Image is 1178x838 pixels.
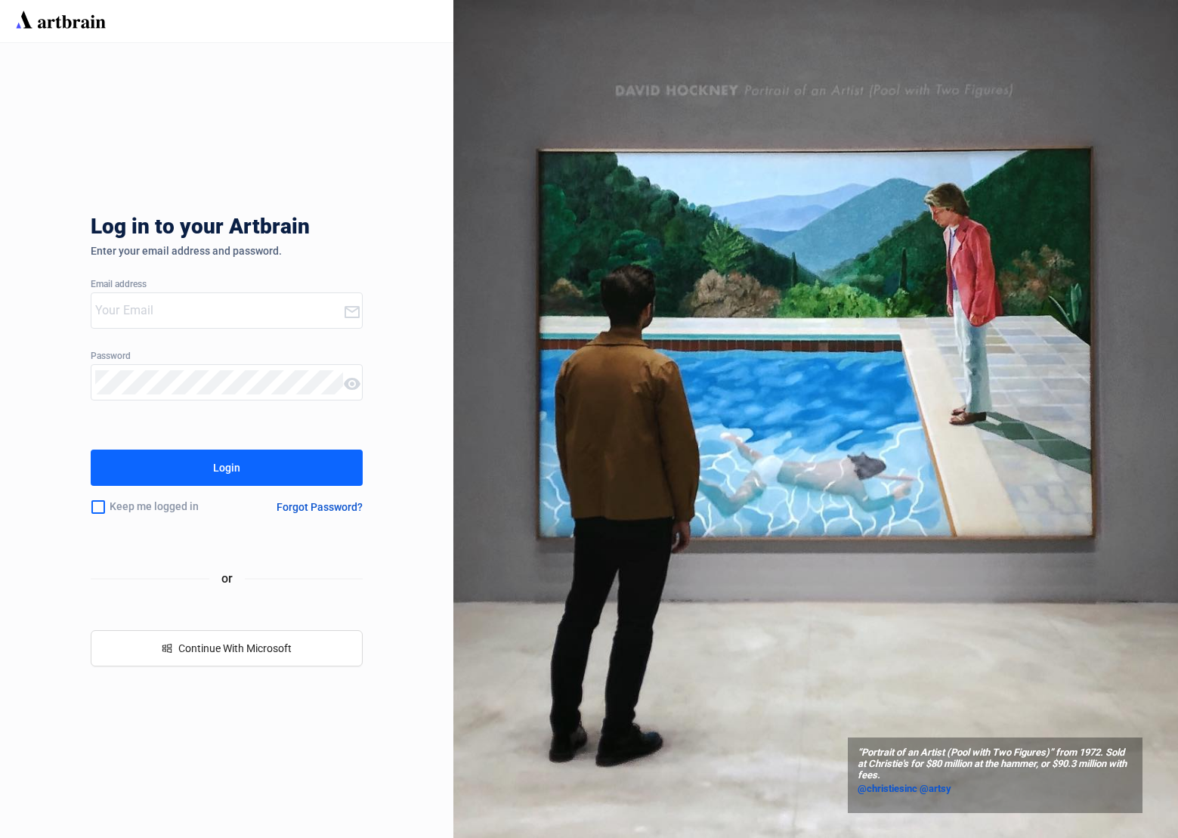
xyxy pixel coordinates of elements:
div: Enter your email address and password. [91,245,363,257]
button: Login [91,450,363,486]
div: Log in to your Artbrain [91,215,544,245]
div: Login [213,456,240,480]
span: or [209,569,245,588]
span: @christiesinc @artsy [858,783,951,794]
div: Email address [91,280,363,290]
input: Your Email [95,298,343,323]
button: windowsContinue With Microsoft [91,630,363,666]
span: Continue With Microsoft [178,642,292,654]
div: Forgot Password? [277,501,363,513]
div: Keep me logged in [91,491,240,523]
span: “Portrait of an Artist (Pool with Two Figures)” from 1972. Sold at Christie's for $80 million at ... [858,747,1133,781]
a: @christiesinc @artsy [858,781,1133,796]
div: Password [91,351,363,362]
span: windows [162,643,172,654]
